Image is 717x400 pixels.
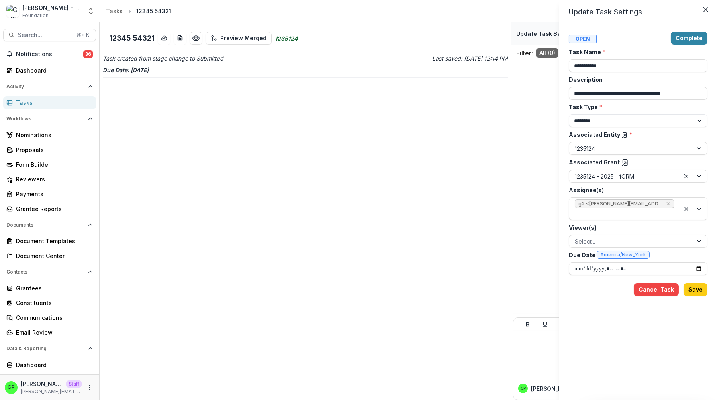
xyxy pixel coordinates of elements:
[569,48,703,56] label: Task Name
[634,283,679,296] button: Cancel Task
[600,252,646,258] span: America/New_York
[569,186,703,194] label: Assignee(s)
[682,204,691,214] div: Clear selected options
[665,200,672,208] div: Remove g2 <griffin+2@trytemelio.com> (griffin+2@trytemelio.com)
[569,35,597,43] span: Open
[569,223,703,232] label: Viewer(s)
[578,201,663,207] span: g2 <[PERSON_NAME][EMAIL_ADDRESS][DOMAIN_NAME]> ([PERSON_NAME][EMAIL_ADDRESS][DOMAIN_NAME])
[699,3,712,16] button: Close
[569,75,703,84] label: Description
[671,32,707,45] button: Complete
[569,251,703,259] label: Due Date
[682,171,691,181] div: Clear selected options
[684,283,707,296] button: Save
[569,130,703,139] label: Associated Entity
[569,158,703,167] label: Associated Grant
[569,103,703,111] label: Task Type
